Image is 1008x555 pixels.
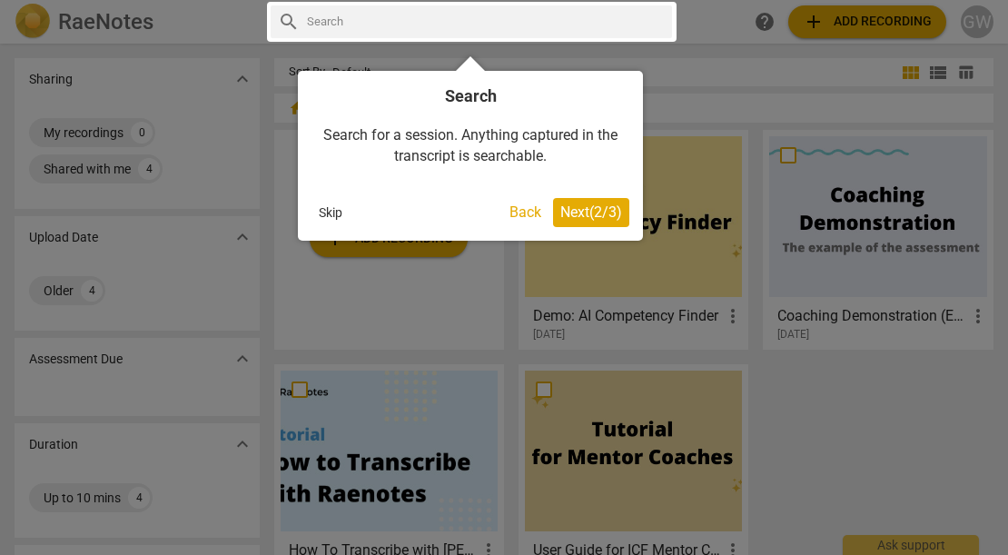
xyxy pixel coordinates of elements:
[502,198,548,227] button: Back
[311,84,629,107] h4: Search
[560,203,622,221] span: Next ( 2 / 3 )
[553,198,629,227] button: Next
[311,107,629,184] div: Search for a session. Anything captured in the transcript is searchable.
[311,199,350,226] button: Skip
